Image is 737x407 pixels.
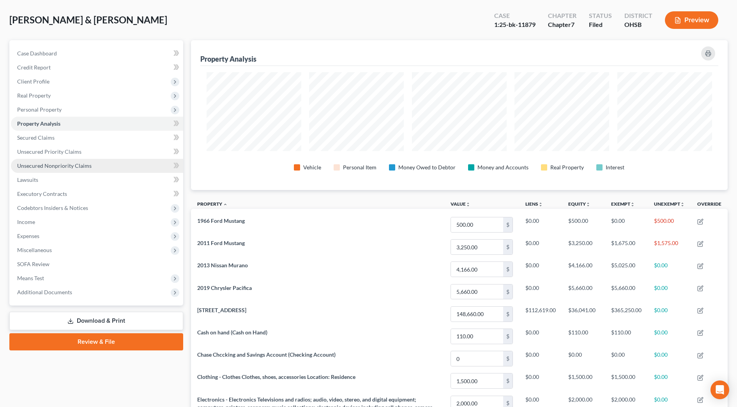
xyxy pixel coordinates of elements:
[494,11,536,20] div: Case
[605,213,648,236] td: $0.00
[17,162,92,169] span: Unsecured Nonpriority Claims
[17,219,35,225] span: Income
[571,21,574,28] span: 7
[562,303,605,325] td: $36,041.00
[197,373,355,380] span: Clothing - Clothes Clothes, shoes, accessories Location: Residence
[11,131,183,145] a: Secured Claims
[197,217,245,224] span: 1966 Ford Mustang
[11,257,183,271] a: SOFA Review
[562,258,605,281] td: $4,166.00
[519,347,562,370] td: $0.00
[562,213,605,236] td: $500.00
[11,60,183,75] a: Credit Report
[562,281,605,303] td: $5,660.00
[710,380,729,399] div: Open Intercom Messenger
[17,50,57,57] span: Case Dashboard
[648,325,691,347] td: $0.00
[606,164,624,171] div: Interest
[451,373,503,388] input: 0.00
[503,240,513,254] div: $
[197,329,267,336] span: Cash on hand (Cash on Hand)
[451,217,503,232] input: 0.00
[648,258,691,281] td: $0.00
[562,325,605,347] td: $110.00
[648,370,691,392] td: $0.00
[654,201,685,207] a: Unexemptunfold_more
[17,261,49,267] span: SOFA Review
[503,262,513,277] div: $
[197,307,246,313] span: [STREET_ADDRESS]
[562,236,605,258] td: $3,250.00
[503,307,513,322] div: $
[11,159,183,173] a: Unsecured Nonpriority Claims
[343,164,376,171] div: Personal Item
[630,202,635,207] i: unfold_more
[605,325,648,347] td: $110.00
[17,92,51,99] span: Real Property
[451,329,503,344] input: 0.00
[562,370,605,392] td: $1,500.00
[398,164,456,171] div: Money Owed to Debtor
[519,370,562,392] td: $0.00
[197,351,336,358] span: Chase Chccking and Savings Account (Checking Account)
[451,351,503,366] input: 0.00
[477,164,528,171] div: Money and Accounts
[519,281,562,303] td: $0.00
[451,284,503,299] input: 0.00
[624,11,652,20] div: District
[451,240,503,254] input: 0.00
[605,258,648,281] td: $5,025.00
[17,78,49,85] span: Client Profile
[9,333,183,350] a: Review & File
[624,20,652,29] div: OHSB
[648,236,691,258] td: $1,575.00
[680,202,685,207] i: unfold_more
[550,164,584,171] div: Real Property
[11,145,183,159] a: Unsecured Priority Claims
[503,329,513,344] div: $
[451,307,503,322] input: 0.00
[525,201,543,207] a: Liensunfold_more
[519,303,562,325] td: $112,619.00
[503,373,513,388] div: $
[548,11,576,20] div: Chapter
[451,201,470,207] a: Valueunfold_more
[11,46,183,60] a: Case Dashboard
[568,201,590,207] a: Equityunfold_more
[17,148,81,155] span: Unsecured Priority Claims
[691,196,728,214] th: Override
[466,202,470,207] i: unfold_more
[519,213,562,236] td: $0.00
[519,236,562,258] td: $0.00
[17,275,44,281] span: Means Test
[494,20,536,29] div: 1:25-bk-11879
[605,370,648,392] td: $1,500.00
[17,233,39,239] span: Expenses
[17,176,38,183] span: Lawsuits
[605,281,648,303] td: $5,660.00
[11,117,183,131] a: Property Analysis
[11,173,183,187] a: Lawsuits
[17,64,51,71] span: Credit Report
[17,134,55,141] span: Secured Claims
[548,20,576,29] div: Chapter
[17,120,60,127] span: Property Analysis
[648,347,691,370] td: $0.00
[648,303,691,325] td: $0.00
[9,14,167,25] span: [PERSON_NAME] & [PERSON_NAME]
[503,217,513,232] div: $
[451,262,503,277] input: 0.00
[223,202,228,207] i: expand_less
[611,201,635,207] a: Exemptunfold_more
[197,201,228,207] a: Property expand_less
[538,202,543,207] i: unfold_more
[9,312,183,330] a: Download & Print
[17,106,62,113] span: Personal Property
[17,204,88,211] span: Codebtors Insiders & Notices
[605,347,648,370] td: $0.00
[648,281,691,303] td: $0.00
[605,236,648,258] td: $1,675.00
[589,20,612,29] div: Filed
[586,202,590,207] i: unfold_more
[503,284,513,299] div: $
